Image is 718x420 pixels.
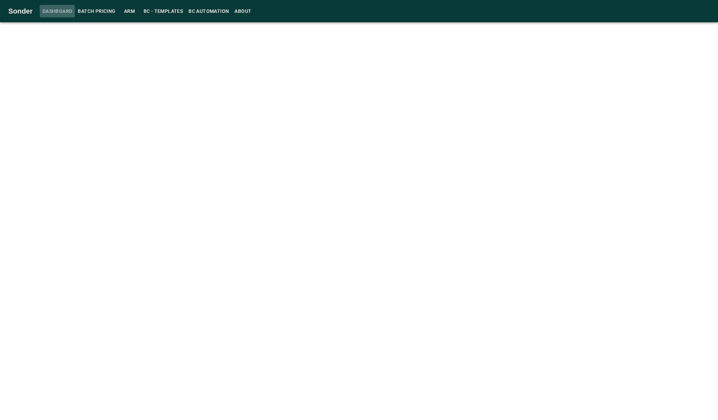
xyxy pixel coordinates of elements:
[186,5,232,18] a: BC Automation
[144,7,183,16] span: BC - Templates
[8,6,33,17] h1: Sonder
[234,7,251,16] span: About
[121,7,138,16] span: ARM
[232,5,254,18] a: About
[43,7,72,16] span: Dashboard
[78,7,115,16] span: Batch Pricing
[118,5,141,18] a: ARM
[188,7,229,16] span: BC Automation
[141,5,186,18] a: BC - Templates
[40,5,75,18] a: Dashboard
[75,5,118,18] a: Batch Pricing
